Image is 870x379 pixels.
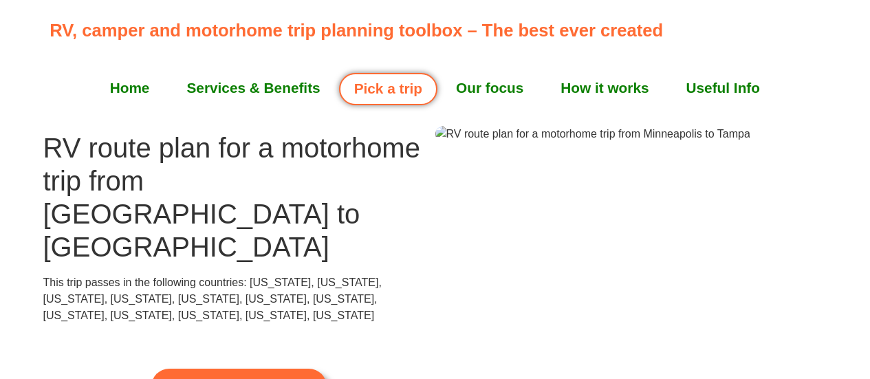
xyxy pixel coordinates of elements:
[168,71,338,105] a: Services & Benefits
[437,71,542,105] a: Our focus
[435,126,750,142] img: RV route plan for a motorhome trip from Minneapolis to Tampa
[50,17,827,43] p: RV, camper and motorhome trip planning toolbox – The best ever created
[339,73,437,105] a: Pick a trip
[43,131,435,263] h1: RV route plan for a motorhome trip from [GEOGRAPHIC_DATA] to [GEOGRAPHIC_DATA]
[50,71,820,105] nav: Menu
[91,71,168,105] a: Home
[668,71,779,105] a: Useful Info
[43,277,382,321] span: This trip passes in the following countries: [US_STATE], [US_STATE], [US_STATE], [US_STATE], [US_...
[542,71,667,105] a: How it works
